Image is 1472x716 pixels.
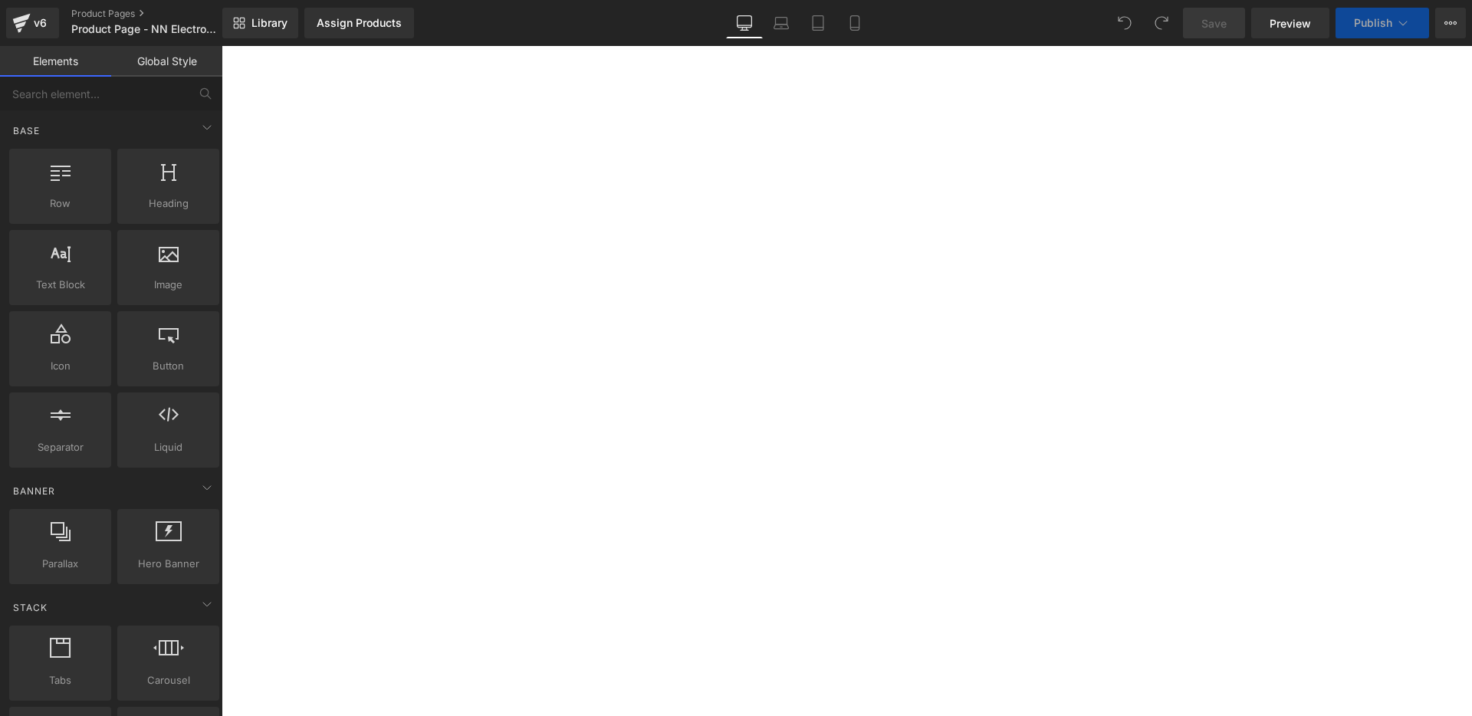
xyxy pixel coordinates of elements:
span: Hero Banner [122,556,215,572]
span: Text Block [14,277,107,293]
span: Banner [11,484,57,498]
span: Product Page - NN Electrolyte 2508 [71,23,219,35]
a: v6 [6,8,59,38]
div: Assign Products [317,17,402,29]
div: v6 [31,13,50,33]
span: Publish [1354,17,1392,29]
span: Parallax [14,556,107,572]
a: Desktop [726,8,763,38]
span: Image [122,277,215,293]
a: Product Pages [71,8,248,20]
span: Save [1201,15,1227,31]
span: Icon [14,358,107,374]
button: More [1435,8,1466,38]
a: Mobile [836,8,873,38]
a: Tablet [800,8,836,38]
a: Global Style [111,46,222,77]
a: Laptop [763,8,800,38]
span: Stack [11,600,49,615]
span: Tabs [14,672,107,688]
span: Carousel [122,672,215,688]
a: Preview [1251,8,1329,38]
span: Row [14,195,107,212]
span: Base [11,123,41,138]
span: Heading [122,195,215,212]
button: Undo [1109,8,1140,38]
span: Preview [1270,15,1311,31]
span: Liquid [122,439,215,455]
a: New Library [222,8,298,38]
span: Separator [14,439,107,455]
button: Redo [1146,8,1177,38]
span: Button [122,358,215,374]
span: Library [251,16,287,30]
button: Publish [1336,8,1429,38]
